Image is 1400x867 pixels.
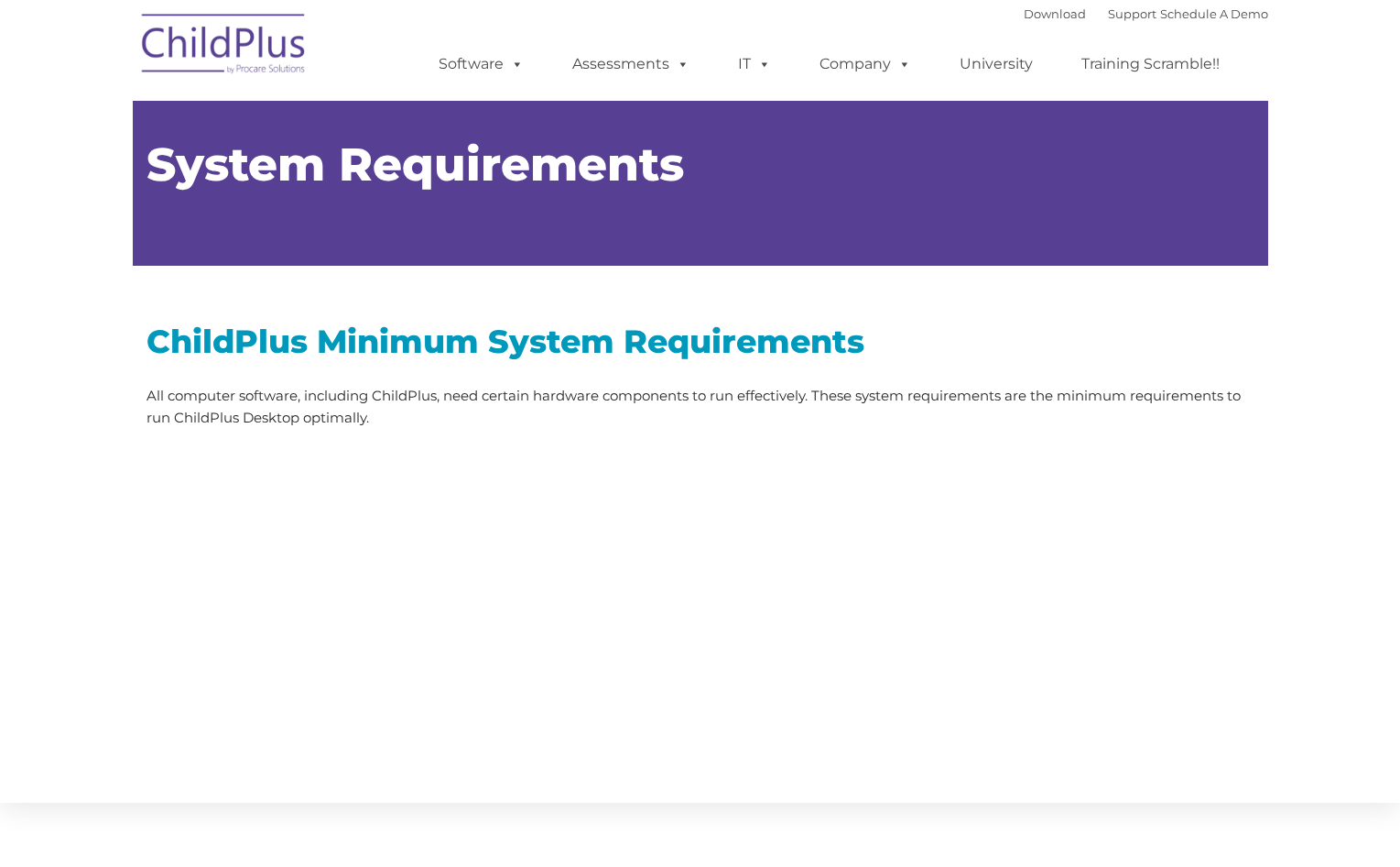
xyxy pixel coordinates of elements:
[420,46,542,82] a: Software
[1063,46,1238,82] a: Training Scramble!!
[147,137,684,192] span: System Requirements
[554,46,708,82] a: Assessments
[133,1,316,93] img: ChildPlus by Procare Solutions
[147,385,1254,429] p: All computer software, including ChildPlus, need certain hardware components to run effectively. ...
[1024,6,1268,21] font: |
[1024,6,1086,21] a: Download
[1160,6,1268,21] a: Schedule A Demo
[720,46,789,82] a: IT
[801,46,929,82] a: Company
[147,321,1254,362] h2: ChildPlus Minimum System Requirements
[941,46,1051,82] a: University
[1108,6,1156,21] a: Support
